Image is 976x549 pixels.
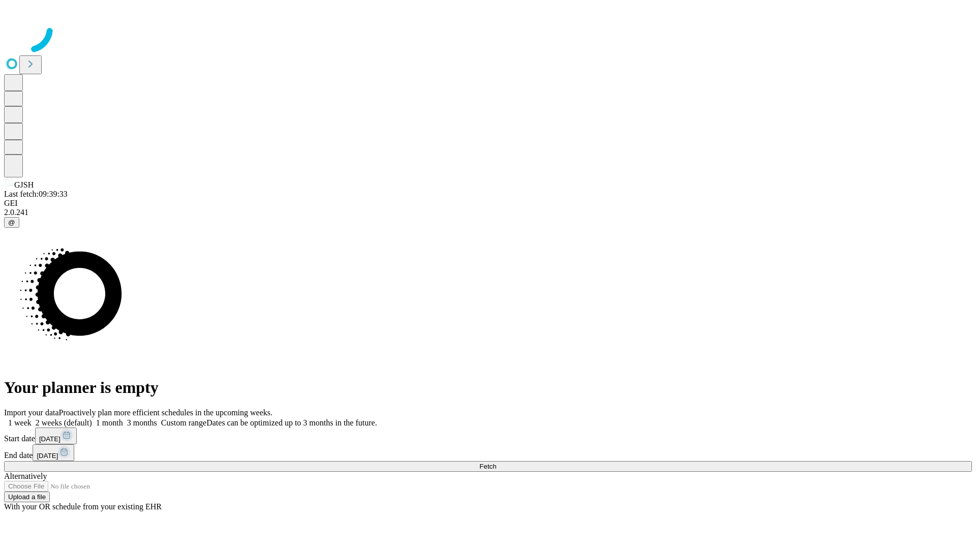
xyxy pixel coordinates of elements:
[33,444,74,461] button: [DATE]
[479,463,496,470] span: Fetch
[4,208,972,217] div: 2.0.241
[4,199,972,208] div: GEI
[127,418,157,427] span: 3 months
[4,378,972,397] h1: Your planner is empty
[4,408,59,417] span: Import your data
[4,444,972,461] div: End date
[4,217,19,228] button: @
[4,190,68,198] span: Last fetch: 09:39:33
[206,418,377,427] span: Dates can be optimized up to 3 months in the future.
[39,435,60,443] span: [DATE]
[8,418,32,427] span: 1 week
[4,472,47,480] span: Alternatively
[14,180,34,189] span: GJSH
[36,418,92,427] span: 2 weeks (default)
[35,428,77,444] button: [DATE]
[4,461,972,472] button: Fetch
[37,452,58,460] span: [DATE]
[4,502,162,511] span: With your OR schedule from your existing EHR
[8,219,15,226] span: @
[4,492,50,502] button: Upload a file
[4,428,972,444] div: Start date
[59,408,272,417] span: Proactively plan more efficient schedules in the upcoming weeks.
[96,418,123,427] span: 1 month
[161,418,206,427] span: Custom range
